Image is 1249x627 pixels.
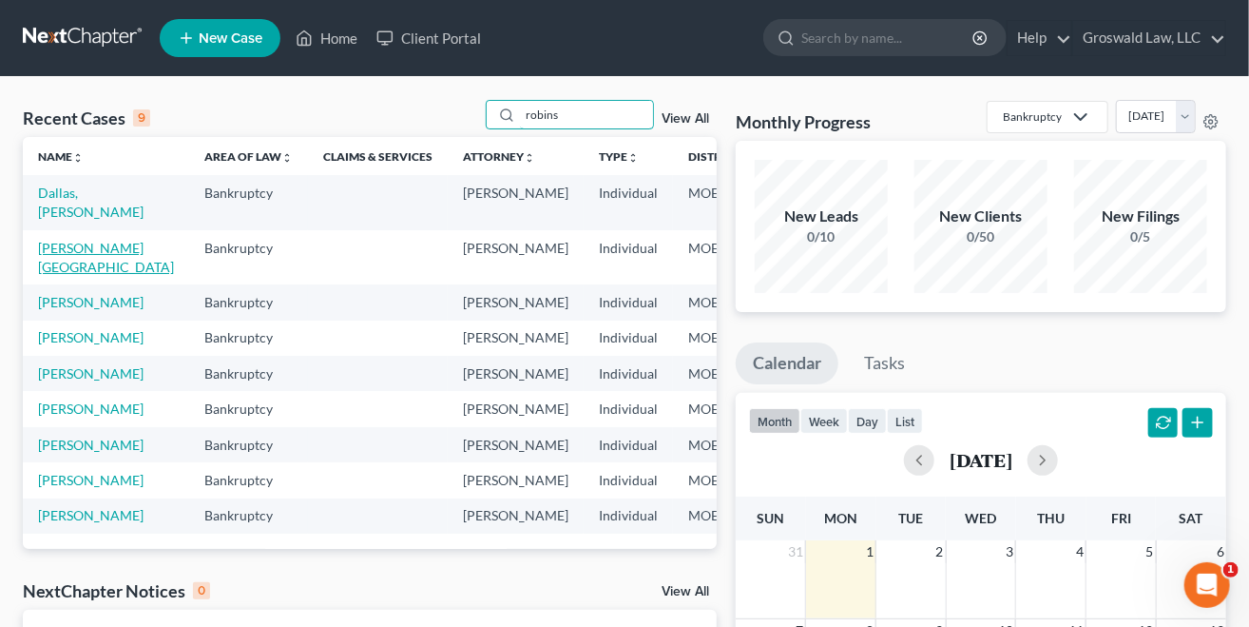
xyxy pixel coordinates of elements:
[448,175,584,229] td: [PERSON_NAME]
[1223,562,1239,578] span: 1
[189,462,308,498] td: Bankruptcy
[584,499,673,534] td: Individual
[133,109,150,127] div: 9
[887,408,923,434] button: list
[584,462,673,498] td: Individual
[824,510,857,526] span: Mon
[189,321,308,356] td: Bankruptcy
[367,21,490,55] a: Client Portal
[23,579,210,602] div: NextChapter Notices
[673,499,766,534] td: MOEB
[1180,510,1203,526] span: Sat
[950,450,1012,470] h2: [DATE]
[584,427,673,462] td: Individual
[448,321,584,356] td: [PERSON_NAME]
[1215,540,1226,563] span: 6
[23,107,150,129] div: Recent Cases
[189,284,308,320] td: Bankruptcy
[189,391,308,426] td: Bankruptcy
[189,499,308,534] td: Bankruptcy
[1004,540,1015,563] span: 3
[524,152,535,164] i: unfold_more
[72,152,84,164] i: unfold_more
[688,149,751,164] a: Districtunfold_more
[38,240,174,275] a: [PERSON_NAME][GEOGRAPHIC_DATA]
[448,356,584,391] td: [PERSON_NAME]
[1074,227,1207,246] div: 0/5
[520,101,653,128] input: Search by name...
[673,462,766,498] td: MOEB
[204,149,293,164] a: Area of Lawunfold_more
[199,31,262,46] span: New Case
[584,321,673,356] td: Individual
[189,427,308,462] td: Bankruptcy
[800,408,848,434] button: week
[38,185,144,220] a: Dallas, [PERSON_NAME]
[864,540,875,563] span: 1
[1111,510,1131,526] span: Fri
[38,472,144,488] a: [PERSON_NAME]
[463,149,535,164] a: Attorneyunfold_more
[934,540,946,563] span: 2
[673,230,766,284] td: MOEB
[584,175,673,229] td: Individual
[448,391,584,426] td: [PERSON_NAME]
[627,152,639,164] i: unfold_more
[281,152,293,164] i: unfold_more
[1073,21,1225,55] a: Groswald Law, LLC
[673,356,766,391] td: MOEB
[758,510,785,526] span: Sun
[786,540,805,563] span: 31
[38,507,144,523] a: [PERSON_NAME]
[673,391,766,426] td: MOEB
[584,356,673,391] td: Individual
[662,585,709,598] a: View All
[673,284,766,320] td: MOEB
[599,149,639,164] a: Typeunfold_more
[38,294,144,310] a: [PERSON_NAME]
[38,329,144,345] a: [PERSON_NAME]
[914,206,1047,227] div: New Clients
[1008,21,1071,55] a: Help
[584,284,673,320] td: Individual
[1184,562,1230,608] iframe: Intercom live chat
[193,582,210,599] div: 0
[755,206,888,227] div: New Leads
[189,356,308,391] td: Bankruptcy
[1037,510,1065,526] span: Thu
[448,499,584,534] td: [PERSON_NAME]
[736,110,871,133] h3: Monthly Progress
[898,510,923,526] span: Tue
[673,321,766,356] td: MOEB
[673,175,766,229] td: MOEB
[847,343,922,384] a: Tasks
[308,137,448,175] th: Claims & Services
[38,149,84,164] a: Nameunfold_more
[448,284,584,320] td: [PERSON_NAME]
[1074,540,1086,563] span: 4
[38,401,144,417] a: [PERSON_NAME]
[38,437,144,453] a: [PERSON_NAME]
[584,230,673,284] td: Individual
[189,230,308,284] td: Bankruptcy
[749,408,800,434] button: month
[1144,540,1156,563] span: 5
[584,391,673,426] td: Individual
[189,175,308,229] td: Bankruptcy
[966,510,997,526] span: Wed
[848,408,887,434] button: day
[448,427,584,462] td: [PERSON_NAME]
[662,112,709,126] a: View All
[286,21,367,55] a: Home
[755,227,888,246] div: 0/10
[38,365,144,382] a: [PERSON_NAME]
[673,427,766,462] td: MOEB
[801,20,975,55] input: Search by name...
[448,230,584,284] td: [PERSON_NAME]
[448,462,584,498] td: [PERSON_NAME]
[1003,108,1062,125] div: Bankruptcy
[914,227,1047,246] div: 0/50
[736,343,838,384] a: Calendar
[1074,206,1207,227] div: New Filings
